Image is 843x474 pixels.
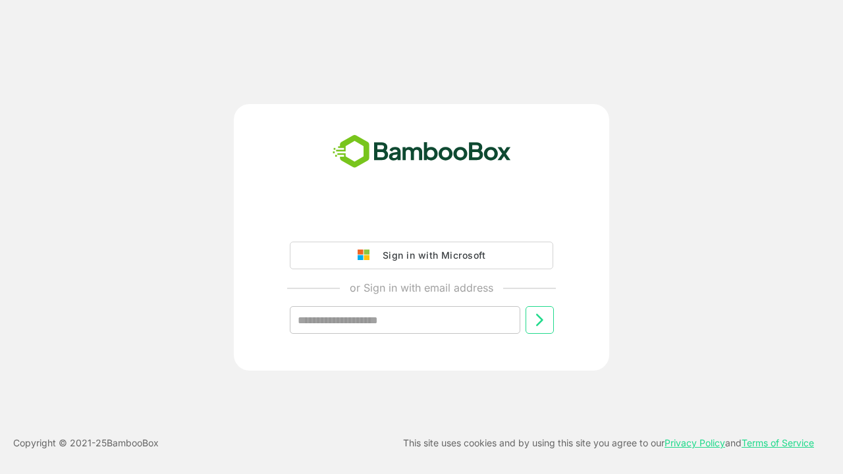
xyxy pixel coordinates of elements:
img: bamboobox [325,130,518,174]
p: or Sign in with email address [350,280,493,296]
div: Sign in with Microsoft [376,247,485,264]
p: This site uses cookies and by using this site you agree to our and [403,435,814,451]
p: Copyright © 2021- 25 BambooBox [13,435,159,451]
img: google [358,250,376,261]
a: Privacy Policy [665,437,725,448]
a: Terms of Service [742,437,814,448]
button: Sign in with Microsoft [290,242,553,269]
